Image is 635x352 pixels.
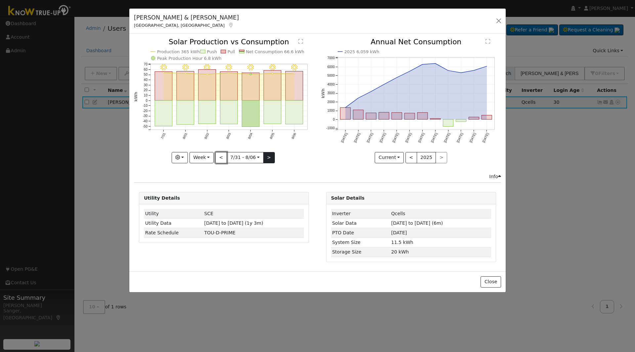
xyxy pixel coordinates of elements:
[340,108,350,120] rect: onclick=""
[443,132,451,143] text: [DATE]
[370,38,461,46] text: Annual Net Consumption
[430,119,441,120] rect: onclick=""
[486,65,488,68] circle: onclick=""
[417,152,436,163] button: 2025
[144,68,148,71] text: 60
[486,39,490,44] text: 
[134,92,138,102] text: kWh
[143,104,148,108] text: -10
[404,132,412,143] text: [DATE]
[134,23,225,28] span: [GEOGRAPHIC_DATA], [GEOGRAPHIC_DATA]
[204,220,263,226] span: [DATE] to [DATE] (1y 3m)
[228,49,235,54] text: Pull
[321,89,325,98] text: kWh
[392,132,399,143] text: [DATE]
[391,220,443,226] span: [DATE] to [DATE] (6m)
[482,132,489,143] text: [DATE]
[443,120,453,127] rect: onclick=""
[331,218,390,228] td: Solar Data
[391,249,409,254] span: 20 kWh
[204,64,211,71] i: 8/02 - Clear
[204,211,214,216] span: ID: 2LXDB35SE, authorized: 08/12/25
[391,230,407,235] span: [DATE]
[430,132,438,143] text: [DATE]
[366,132,373,143] text: [DATE]
[469,132,476,143] text: [DATE]
[344,106,347,109] circle: onclick=""
[169,38,289,46] text: Solar Production vs Consumption
[379,132,386,143] text: [DATE]
[242,73,260,101] rect: onclick=""
[134,13,239,22] h5: [PERSON_NAME] & [PERSON_NAME]
[294,73,295,75] circle: onclick=""
[215,152,227,163] button: <
[204,132,210,140] text: 8/02
[391,240,413,245] span: 11.5 kWh
[144,63,148,66] text: 70
[404,113,415,120] rect: onclick=""
[144,94,148,97] text: 10
[185,73,186,74] circle: onclick=""
[163,72,164,73] circle: onclick=""
[228,22,234,28] a: Map
[198,100,216,124] rect: onclick=""
[489,173,501,180] div: Info
[353,132,360,143] text: [DATE]
[353,110,363,120] rect: onclick=""
[144,228,203,238] td: Rate Schedule
[326,127,335,130] text: -1000
[391,211,405,216] span: ID: 1227, authorized: 04/24/25
[155,100,172,126] rect: onclick=""
[482,115,492,120] rect: onclick=""
[144,218,203,228] td: Utility Data
[144,78,148,82] text: 40
[395,76,398,79] circle: onclick=""
[155,72,172,100] rect: onclick=""
[143,120,148,123] text: -40
[340,132,348,143] text: [DATE]
[447,69,449,72] circle: onclick=""
[331,238,390,247] td: System Size
[204,230,235,235] span: 71
[246,49,305,54] text: Net Consumption 66.6 kWh
[366,113,376,120] rect: onclick=""
[269,64,276,71] i: 8/05 - Clear
[344,49,379,54] text: 2025 6,059 kWh
[327,74,335,78] text: 5000
[198,70,216,101] rect: onclick=""
[143,125,148,128] text: -50
[143,109,148,113] text: -20
[146,99,148,102] text: 0
[226,132,232,140] text: 8/03
[456,120,466,122] rect: onclick=""
[177,71,194,100] rect: onclick=""
[460,71,462,74] circle: onclick=""
[207,49,217,54] text: Push
[383,83,385,86] circle: onclick=""
[291,132,297,140] text: 8/06
[160,132,166,140] text: 7/31
[370,90,372,93] circle: onclick=""
[247,132,253,140] text: 8/04
[144,73,148,77] text: 50
[228,72,230,74] circle: onclick=""
[144,83,148,87] text: 30
[250,73,252,75] circle: onclick=""
[417,113,428,120] rect: onclick=""
[473,69,475,72] circle: onclick=""
[327,100,335,104] text: 2000
[375,152,404,163] button: Current
[160,64,167,71] i: 7/31 - Clear
[331,228,390,238] td: PTO Date
[333,118,335,121] text: 0
[227,152,264,163] button: 7/31 - 8/06
[421,63,424,66] circle: onclick=""
[331,195,364,201] strong: Solar Details
[298,39,303,44] text: 
[405,152,417,163] button: <
[144,209,203,218] td: Utility
[327,92,335,95] text: 3000
[220,72,238,100] rect: onclick=""
[456,132,463,143] text: [DATE]
[264,70,281,100] rect: onclick=""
